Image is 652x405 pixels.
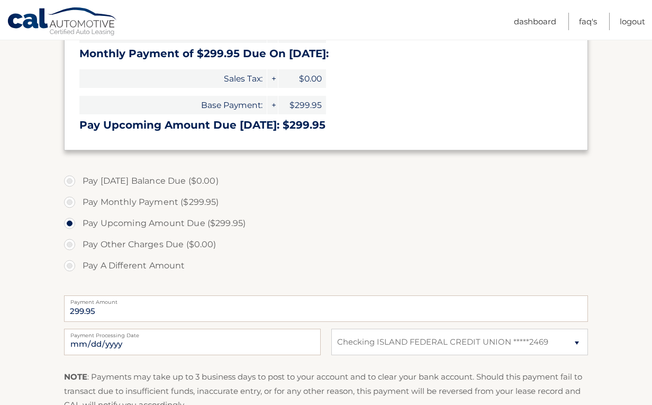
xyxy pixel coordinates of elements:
[64,213,588,234] label: Pay Upcoming Amount Due ($299.95)
[79,47,573,60] h3: Monthly Payment of $299.95 Due On [DATE]:
[64,295,588,304] label: Payment Amount
[64,372,87,382] strong: NOTE
[267,96,278,114] span: +
[64,295,588,322] input: Payment Amount
[64,192,588,213] label: Pay Monthly Payment ($299.95)
[267,69,278,88] span: +
[620,13,645,30] a: Logout
[278,69,326,88] span: $0.00
[278,96,326,114] span: $299.95
[514,13,556,30] a: Dashboard
[64,170,588,192] label: Pay [DATE] Balance Due ($0.00)
[64,234,588,255] label: Pay Other Charges Due ($0.00)
[64,329,321,355] input: Payment Date
[64,329,321,337] label: Payment Processing Date
[79,119,573,132] h3: Pay Upcoming Amount Due [DATE]: $299.95
[7,7,118,38] a: Cal Automotive
[64,255,588,276] label: Pay A Different Amount
[79,96,267,114] span: Base Payment:
[579,13,597,30] a: FAQ's
[79,69,267,88] span: Sales Tax:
